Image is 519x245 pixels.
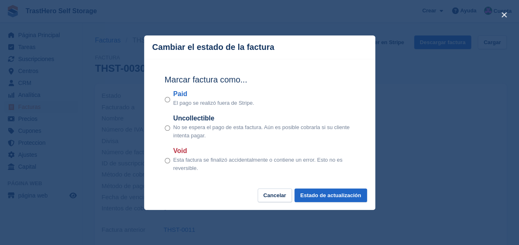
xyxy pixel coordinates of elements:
[173,113,355,123] label: Uncollectible
[294,188,367,202] button: Estado de actualización
[173,89,254,99] label: Paid
[173,156,355,172] p: Esta factura se finalizó accidentalmente o contiene un error. Esto no es reversible.
[173,99,254,107] p: El pago se realizó fuera de Stripe.
[258,188,292,202] button: Cancelar
[173,146,355,156] label: Void
[173,123,355,139] p: No se espera el pago de esta factura. Aún es posible cobrarla si su cliente intenta pagar.
[498,8,511,21] button: close
[165,73,355,86] h2: Marcar factura como...
[152,42,275,52] p: Cambiar el estado de la factura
